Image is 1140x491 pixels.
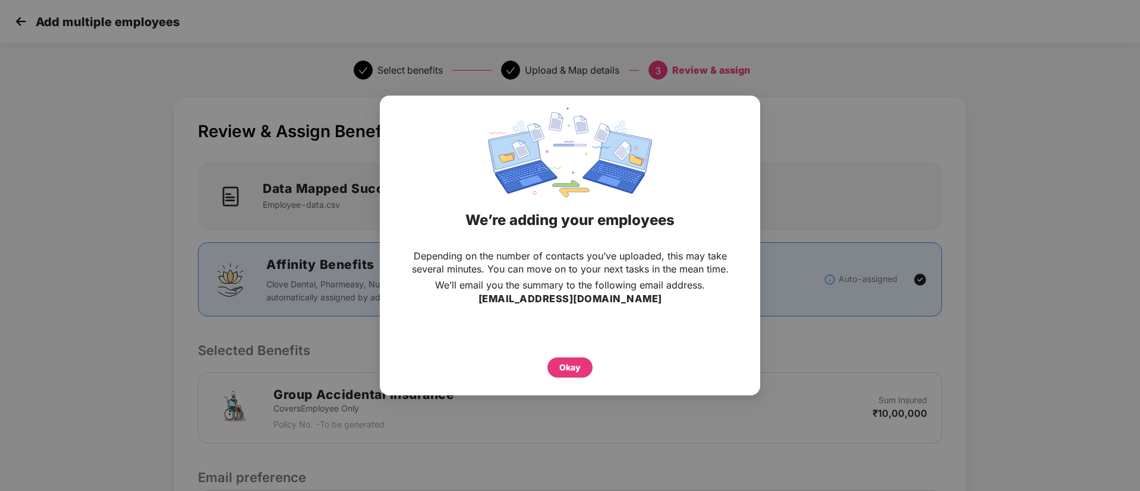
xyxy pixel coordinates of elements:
[488,107,652,197] img: svg+xml;base64,PHN2ZyBpZD0iRGF0YV9zeW5jaW5nIiB4bWxucz0iaHR0cDovL3d3dy53My5vcmcvMjAwMC9zdmciIHdpZH...
[395,197,745,243] div: We’re adding your employees
[559,361,581,374] div: Okay
[404,249,736,275] p: Depending on the number of contacts you’ve uploaded, this may take several minutes. You can move ...
[478,292,662,307] h3: [EMAIL_ADDRESS][DOMAIN_NAME]
[435,278,705,292] p: We’ll email you the summary to the following email address.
